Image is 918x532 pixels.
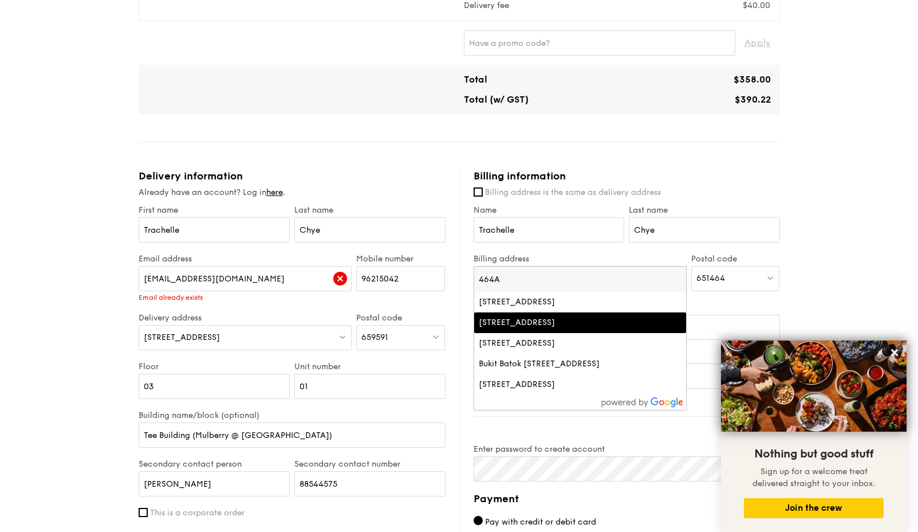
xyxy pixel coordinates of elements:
a: here [266,187,283,197]
label: Last name [294,205,446,215]
label: Unit number [629,303,780,312]
label: Postal code [691,254,780,264]
label: Email address [139,254,352,264]
input: Pay with credit or debit card [474,516,483,525]
div: [STREET_ADDRESS] [479,296,631,308]
div: Already have an account? Log in . [139,187,446,198]
input: Have a promo code? [464,30,735,56]
span: 659591 [361,332,388,342]
span: Sign up for a welcome treat delivered straight to your inbox. [752,467,875,488]
label: Enter password to create account [474,444,780,454]
span: Total (w/ GST) [464,94,529,105]
span: Billing information [474,170,566,182]
label: Secondary contact person [139,459,290,469]
img: icon-dropdown.fa26e9f9.svg [432,332,440,341]
span: Apply [744,30,771,56]
span: Total [464,74,487,85]
label: Unit number [294,362,446,371]
span: 651464 [696,273,725,283]
span: Nothing but good stuff [754,447,873,461]
label: Floor [139,362,290,371]
label: Billing address [474,254,687,264]
label: Secondary contact number [294,459,446,469]
label: Name [474,205,625,215]
label: Mobile number [356,254,445,264]
label: Building name/block (optional) [139,410,446,420]
label: Last name [629,205,780,215]
span: $358.00 [734,74,771,85]
label: Postal code [356,313,445,323]
div: [STREET_ADDRESS] [479,379,631,390]
img: icon-dropdown.fa26e9f9.svg [338,332,346,341]
input: Billing address is the same as delivery address [474,187,483,197]
span: Delivery information [139,170,243,182]
img: icon-error.62b55002.svg [333,272,347,285]
button: Close [885,343,904,362]
div: Email already exists [139,294,352,302]
span: Billing address is the same as delivery address [485,187,661,197]
label: First name [139,205,290,215]
div: [STREET_ADDRESS] [479,338,631,349]
span: This is a corporate order [150,508,245,518]
span: Delivery fee [464,1,509,10]
span: Pay with credit or debit card [485,517,596,527]
div: [STREET_ADDRESS] [479,317,631,328]
span: [STREET_ADDRESS] [144,332,220,342]
img: powered-by-google.60e8a832.png [601,397,684,408]
span: $390.22 [735,94,771,105]
img: icon-dropdown.fa26e9f9.svg [766,273,774,282]
img: DSC07876-Edit02-Large.jpeg [721,341,907,432]
span: $40.00 [743,1,770,10]
button: Join the crew [744,498,884,518]
input: This is a corporate order [139,508,148,517]
label: Delivery address [139,313,352,323]
h4: Payment [474,491,780,507]
div: Bukit Batok [STREET_ADDRESS] [479,358,631,370]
